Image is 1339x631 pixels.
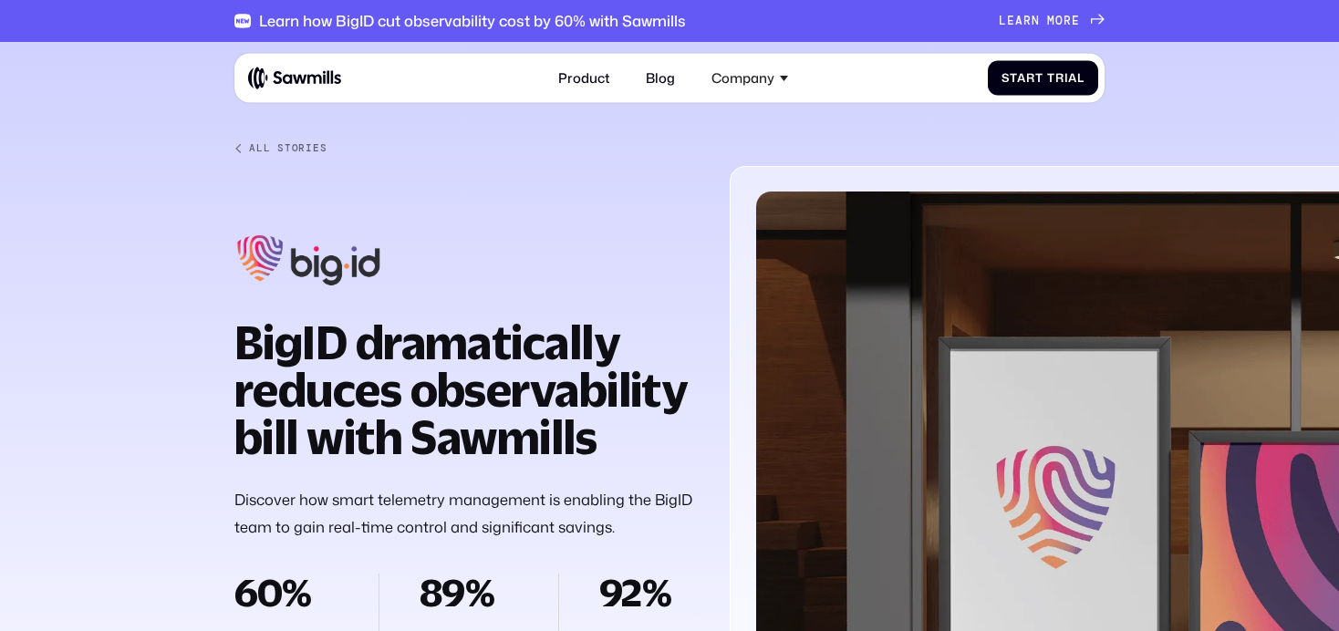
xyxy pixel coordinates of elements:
[1032,14,1040,27] span: n
[599,574,698,611] h2: 92%
[548,60,619,97] a: Product
[988,61,1098,95] a: StartTrial
[1077,71,1085,85] span: l
[1023,14,1032,27] span: r
[999,14,1105,27] a: Learnmore
[701,60,797,97] div: Company
[1055,14,1064,27] span: o
[1007,14,1015,27] span: e
[420,574,518,611] h2: 89%
[1017,71,1026,85] span: a
[1064,71,1069,85] span: i
[234,486,698,540] p: Discover how smart telemetry management is enabling the BigID team to gain real-time control and ...
[234,574,338,611] h2: 60%
[1047,14,1055,27] span: m
[1026,71,1035,85] span: r
[711,70,774,87] div: Company
[1068,71,1077,85] span: a
[1002,71,1010,85] span: S
[1072,14,1080,27] span: e
[636,60,685,97] a: Blog
[234,142,698,154] a: All Stories
[234,315,687,462] strong: BigID dramatically reduces observability bill with Sawmills
[1015,14,1023,27] span: a
[1010,71,1018,85] span: t
[1047,71,1055,85] span: T
[999,14,1007,27] span: L
[1055,71,1064,85] span: r
[1064,14,1072,27] span: r
[1035,71,1043,85] span: t
[249,142,327,154] div: All Stories
[259,12,686,30] div: Learn how BigID cut observability cost by 60% with Sawmills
